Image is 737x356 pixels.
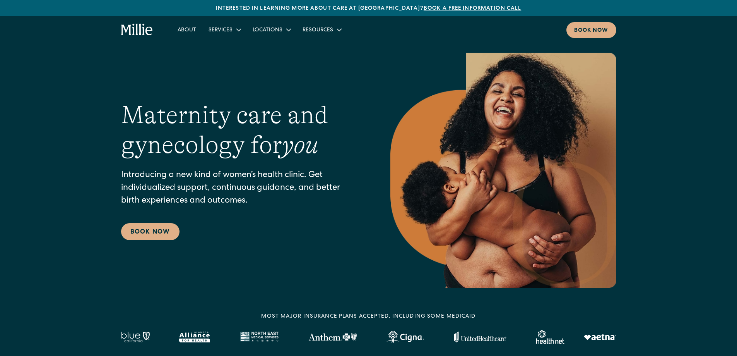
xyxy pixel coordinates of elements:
[253,26,282,34] div: Locations
[303,26,333,34] div: Resources
[536,330,565,344] img: Healthnet logo
[121,100,359,160] h1: Maternity care and gynecology for
[390,53,616,288] img: Smiling mother with her baby in arms, celebrating body positivity and the nurturing bond of postp...
[121,332,150,342] img: Blue California logo
[386,331,424,343] img: Cigna logo
[566,22,616,38] a: Book now
[121,24,153,36] a: home
[424,6,521,11] a: Book a free information call
[574,27,609,35] div: Book now
[261,313,475,321] div: MOST MAJOR INSURANCE PLANS ACCEPTED, INCLUDING some MEDICAID
[296,23,347,36] div: Resources
[209,26,233,34] div: Services
[308,333,357,341] img: Anthem Logo
[202,23,246,36] div: Services
[246,23,296,36] div: Locations
[121,223,180,240] a: Book Now
[171,23,202,36] a: About
[121,169,359,208] p: Introducing a new kind of women’s health clinic. Get individualized support, continuous guidance,...
[179,332,210,342] img: Alameda Alliance logo
[282,131,318,159] em: you
[240,332,279,342] img: North East Medical Services logo
[584,334,616,340] img: Aetna logo
[454,332,506,342] img: United Healthcare logo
